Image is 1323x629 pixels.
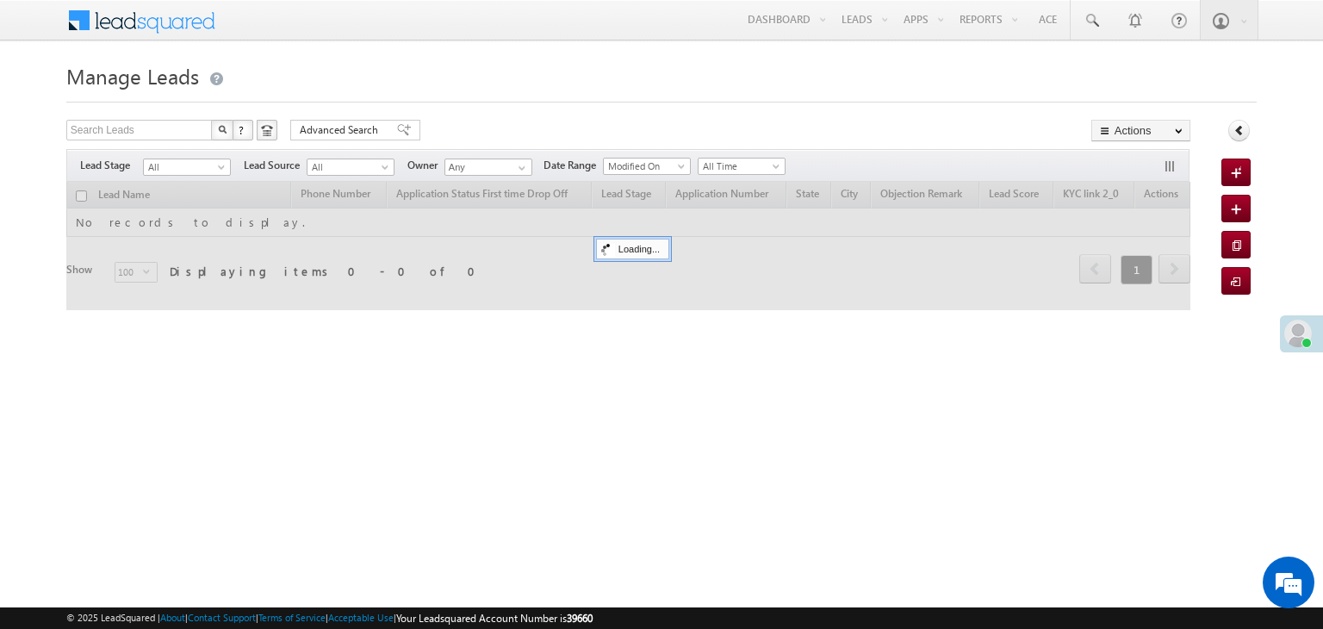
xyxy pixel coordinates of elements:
span: Date Range [543,158,603,173]
span: All Time [699,159,780,174]
span: Manage Leads [66,62,199,90]
span: Lead Stage [80,158,143,173]
button: ? [233,120,253,140]
a: About [160,612,185,623]
span: © 2025 LeadSquared | | | | | [66,610,593,626]
a: Modified On [603,158,691,175]
span: Owner [407,158,444,173]
span: Your Leadsquared Account Number is [396,612,593,625]
a: All [143,159,231,176]
a: Terms of Service [258,612,326,623]
a: Acceptable Use [328,612,394,623]
a: Show All Items [509,159,531,177]
a: Contact Support [188,612,256,623]
span: Advanced Search [300,122,383,138]
span: Modified On [604,159,686,174]
input: Type to Search [444,159,532,176]
span: ? [239,122,246,137]
span: All [144,159,226,175]
button: Actions [1091,120,1190,141]
div: Loading... [596,239,669,259]
span: 39660 [567,612,593,625]
a: All [307,159,394,176]
a: All Time [698,158,786,175]
span: All [307,159,389,175]
img: Search [218,125,227,134]
span: Lead Source [244,158,307,173]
